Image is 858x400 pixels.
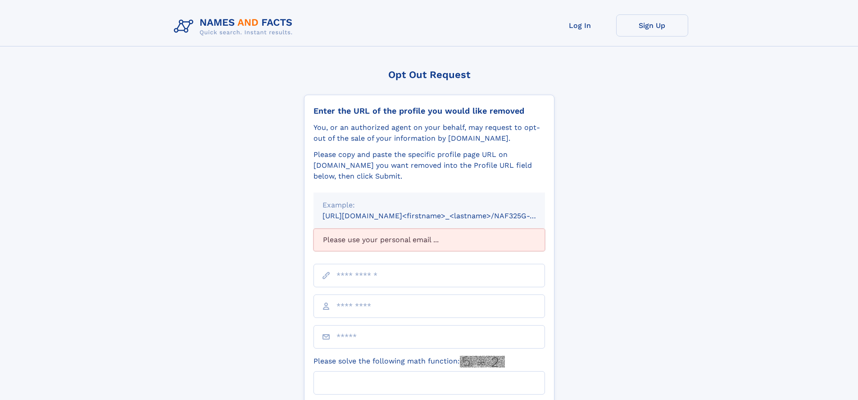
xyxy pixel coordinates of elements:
div: Please copy and paste the specific profile page URL on [DOMAIN_NAME] you want removed into the Pr... [313,149,545,182]
a: Log In [544,14,616,37]
a: Sign Up [616,14,688,37]
div: Example: [322,200,536,211]
img: Logo Names and Facts [170,14,300,39]
div: You, or an authorized agent on your behalf, may request to opt-out of the sale of your informatio... [313,122,545,144]
div: Opt Out Request [304,69,554,80]
small: [URL][DOMAIN_NAME]<firstname>_<lastname>/NAF325G-xxxxxxxx [322,211,562,220]
label: Please solve the following math function: [313,356,505,368]
div: Please use your personal email ... [313,229,545,251]
div: Enter the URL of the profile you would like removed [313,106,545,116]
